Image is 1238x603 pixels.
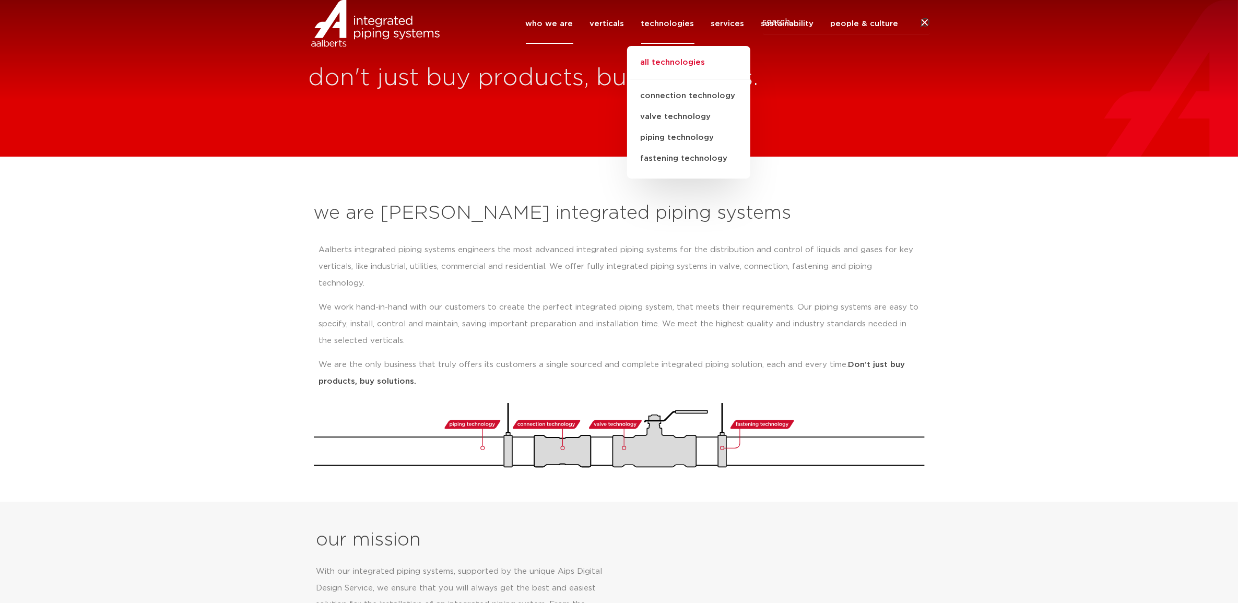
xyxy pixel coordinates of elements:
[627,56,750,79] a: all technologies
[627,107,750,127] a: valve technology
[627,148,750,169] a: fastening technology
[831,4,899,44] a: people & culture
[590,4,624,44] a: verticals
[627,127,750,148] a: piping technology
[526,4,899,44] nav: Menu
[711,4,745,44] a: services
[761,4,814,44] a: sustainability
[319,242,919,292] p: Aalberts integrated piping systems engineers the most advanced integrated piping systems for the ...
[319,357,919,390] p: We are the only business that truly offers its customers a single sourced and complete integrated...
[316,528,623,553] h2: our mission
[314,201,925,226] h2: we are [PERSON_NAME] integrated piping systems
[641,4,694,44] a: technologies
[526,4,573,44] a: who we are
[627,86,750,107] a: connection technology
[627,46,750,179] ul: technologies
[319,299,919,349] p: We work hand-in-hand with our customers to create the perfect integrated piping system, that meet...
